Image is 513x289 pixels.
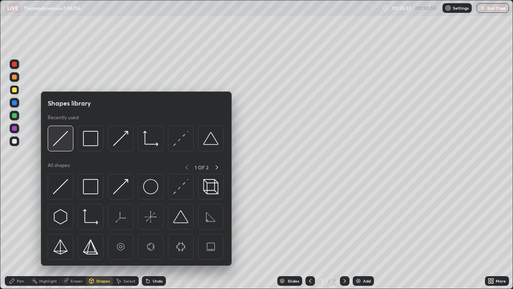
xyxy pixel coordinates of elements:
[143,131,158,146] img: svg+xml;charset=utf-8,%3Csvg%20xmlns%3D%22http%3A%2F%2Fwww.w3.org%2F2000%2Fsvg%22%20width%3D%2233...
[48,98,91,108] h5: Shapes library
[123,279,135,283] div: Select
[195,164,208,171] p: 1 OF 2
[318,279,326,283] div: 7
[83,179,98,194] img: svg+xml;charset=utf-8,%3Csvg%20xmlns%3D%22http%3A%2F%2Fwww.w3.org%2F2000%2Fsvg%22%20width%3D%2234...
[173,239,188,254] img: svg+xml;charset=utf-8,%3Csvg%20xmlns%3D%22http%3A%2F%2Fwww.w3.org%2F2000%2Fsvg%22%20width%3D%2265...
[24,5,81,11] p: Thermodynamics-1 06/06
[203,239,218,254] img: svg+xml;charset=utf-8,%3Csvg%20xmlns%3D%22http%3A%2F%2Fwww.w3.org%2F2000%2Fsvg%22%20width%3D%2265...
[113,239,128,254] img: svg+xml;charset=utf-8,%3Csvg%20xmlns%3D%22http%3A%2F%2Fwww.w3.org%2F2000%2Fsvg%22%20width%3D%2265...
[173,131,188,146] img: svg+xml;charset=utf-8,%3Csvg%20xmlns%3D%22http%3A%2F%2Fwww.w3.org%2F2000%2Fsvg%22%20width%3D%2230...
[479,5,486,11] img: end-class-cross
[173,209,188,224] img: svg+xml;charset=utf-8,%3Csvg%20xmlns%3D%22http%3A%2F%2Fwww.w3.org%2F2000%2Fsvg%22%20width%3D%2238...
[71,279,83,283] div: Eraser
[48,162,70,172] p: All shapes
[83,209,98,224] img: svg+xml;charset=utf-8,%3Csvg%20xmlns%3D%22http%3A%2F%2Fwww.w3.org%2F2000%2Fsvg%22%20width%3D%2233...
[53,179,68,194] img: svg+xml;charset=utf-8,%3Csvg%20xmlns%3D%22http%3A%2F%2Fwww.w3.org%2F2000%2Fsvg%22%20width%3D%2230...
[328,279,330,283] div: /
[83,131,98,146] img: svg+xml;charset=utf-8,%3Csvg%20xmlns%3D%22http%3A%2F%2Fwww.w3.org%2F2000%2Fsvg%22%20width%3D%2234...
[17,279,24,283] div: Pen
[39,279,57,283] div: Highlight
[143,179,158,194] img: svg+xml;charset=utf-8,%3Csvg%20xmlns%3D%22http%3A%2F%2Fwww.w3.org%2F2000%2Fsvg%22%20width%3D%2236...
[113,131,128,146] img: svg+xml;charset=utf-8,%3Csvg%20xmlns%3D%22http%3A%2F%2Fwww.w3.org%2F2000%2Fsvg%22%20width%3D%2230...
[48,114,79,121] p: Recently used
[203,131,218,146] img: svg+xml;charset=utf-8,%3Csvg%20xmlns%3D%22http%3A%2F%2Fwww.w3.org%2F2000%2Fsvg%22%20width%3D%2238...
[203,209,218,224] img: svg+xml;charset=utf-8,%3Csvg%20xmlns%3D%22http%3A%2F%2Fwww.w3.org%2F2000%2Fsvg%22%20width%3D%2265...
[445,5,451,11] img: class-settings-icons
[173,179,188,194] img: svg+xml;charset=utf-8,%3Csvg%20xmlns%3D%22http%3A%2F%2Fwww.w3.org%2F2000%2Fsvg%22%20width%3D%2230...
[7,5,18,11] p: LIVE
[53,239,68,254] img: svg+xml;charset=utf-8,%3Csvg%20xmlns%3D%22http%3A%2F%2Fwww.w3.org%2F2000%2Fsvg%22%20width%3D%2234...
[53,209,68,224] img: svg+xml;charset=utf-8,%3Csvg%20xmlns%3D%22http%3A%2F%2Fwww.w3.org%2F2000%2Fsvg%22%20width%3D%2230...
[83,239,98,254] img: svg+xml;charset=utf-8,%3Csvg%20xmlns%3D%22http%3A%2F%2Fwww.w3.org%2F2000%2Fsvg%22%20width%3D%2234...
[143,209,158,224] img: svg+xml;charset=utf-8,%3Csvg%20xmlns%3D%22http%3A%2F%2Fwww.w3.org%2F2000%2Fsvg%22%20width%3D%2265...
[355,278,362,284] img: add-slide-button
[203,179,218,194] img: svg+xml;charset=utf-8,%3Csvg%20xmlns%3D%22http%3A%2F%2Fwww.w3.org%2F2000%2Fsvg%22%20width%3D%2235...
[53,131,68,146] img: svg+xml;charset=utf-8,%3Csvg%20xmlns%3D%22http%3A%2F%2Fwww.w3.org%2F2000%2Fsvg%22%20width%3D%2230...
[477,3,509,13] button: End Class
[363,279,371,283] div: Add
[496,279,506,283] div: More
[332,277,337,285] div: 7
[453,6,469,10] p: Settings
[153,279,163,283] div: Undo
[96,279,110,283] div: Shapes
[113,179,128,194] img: svg+xml;charset=utf-8,%3Csvg%20xmlns%3D%22http%3A%2F%2Fwww.w3.org%2F2000%2Fsvg%22%20width%3D%2230...
[288,279,299,283] div: Slides
[143,239,158,254] img: svg+xml;charset=utf-8,%3Csvg%20xmlns%3D%22http%3A%2F%2Fwww.w3.org%2F2000%2Fsvg%22%20width%3D%2265...
[113,209,128,224] img: svg+xml;charset=utf-8,%3Csvg%20xmlns%3D%22http%3A%2F%2Fwww.w3.org%2F2000%2Fsvg%22%20width%3D%2265...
